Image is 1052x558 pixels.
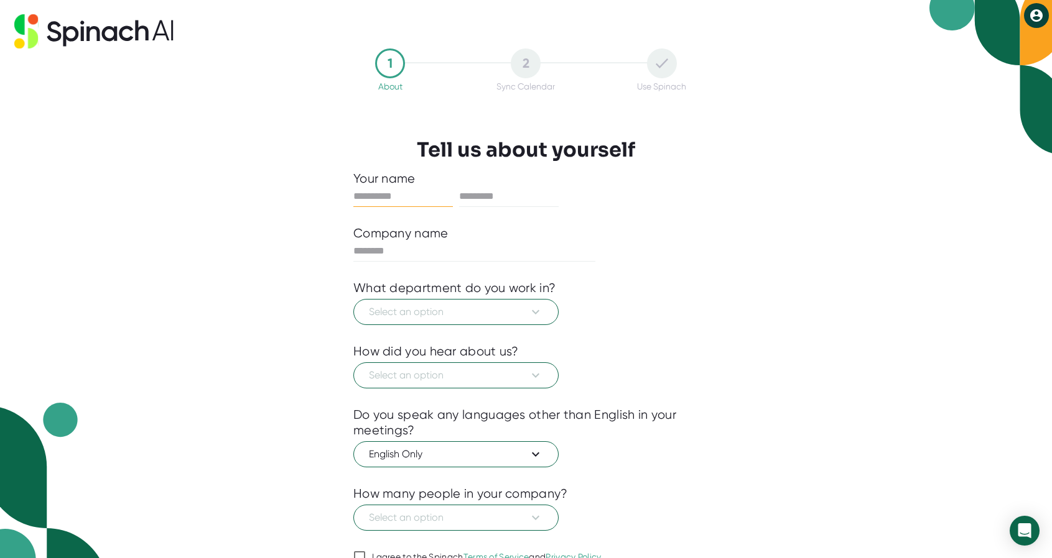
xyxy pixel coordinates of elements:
button: English Only [353,441,559,467]
div: How many people in your company? [353,486,568,501]
div: How did you hear about us? [353,344,519,359]
div: Use Spinach [637,81,686,91]
div: 2 [511,48,541,78]
h3: Tell us about yourself [417,138,635,162]
button: Select an option [353,505,559,531]
span: Select an option [369,368,543,383]
div: Company name [353,226,449,241]
div: Do you speak any languages other than English in your meetings? [353,407,699,438]
span: English Only [369,447,543,462]
div: Your name [353,171,699,186]
span: Select an option [369,510,543,525]
span: Select an option [369,304,543,319]
div: Sync Calendar [496,81,555,91]
button: Select an option [353,362,559,388]
button: Select an option [353,299,559,325]
div: Open Intercom Messenger [1010,516,1040,546]
div: About [378,81,403,91]
div: 1 [375,48,405,78]
div: What department do you work in? [353,280,556,296]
